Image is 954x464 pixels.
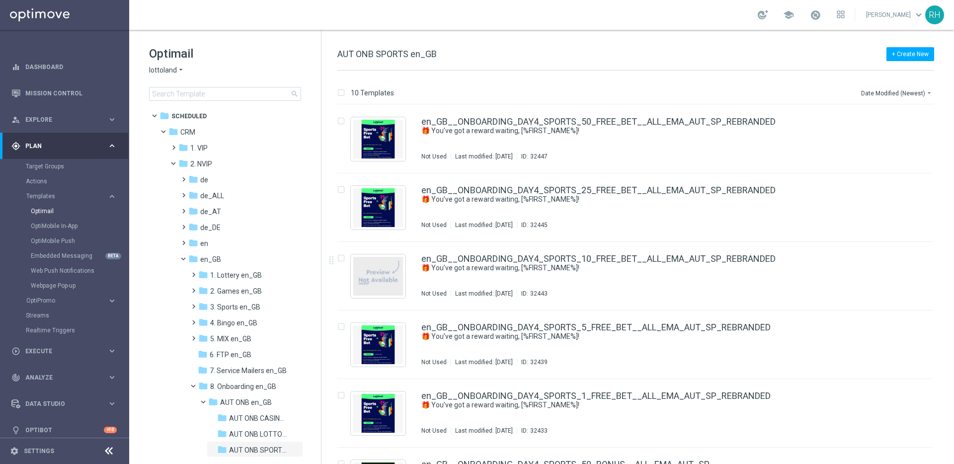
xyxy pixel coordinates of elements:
i: gps_fixed [11,142,20,151]
i: folder [178,158,188,168]
i: folder [198,365,208,375]
a: 🎁 You’ve got a reward waiting, [%FIRST_NAME%]! [421,332,869,341]
i: play_circle_outline [11,347,20,356]
div: play_circle_outline Execute keyboard_arrow_right [11,347,117,355]
span: school [783,9,794,20]
span: AUT ONB en_GB [220,398,272,407]
span: AUT ONB CASINO en_GB [229,414,287,423]
button: Templates keyboard_arrow_right [26,192,117,200]
div: Plan [11,142,107,151]
div: 🎁 You’ve got a reward waiting, [%FIRST_NAME%]! [421,126,891,136]
div: Last modified: [DATE] [451,153,517,160]
a: en_GB__ONBOARDING_DAY4_SPORTS_5_FREE_BET__ALL_EMA_AUT_SP_REBRANDED [421,323,771,332]
div: 32439 [530,358,548,366]
a: 🎁 You’ve got a reward waiting, [%FIRST_NAME%]! [421,400,869,410]
button: gps_fixed Plan keyboard_arrow_right [11,142,117,150]
a: Target Groups [26,162,103,170]
i: arrow_drop_down [925,89,933,97]
p: 10 Templates [351,88,394,97]
span: en [200,239,208,248]
div: BETA [105,253,121,259]
i: arrow_drop_down [177,66,185,75]
span: Explore [25,117,107,123]
button: OptiPromo keyboard_arrow_right [26,297,117,305]
i: settings [10,447,19,456]
div: Not Used [421,290,447,298]
div: Dashboard [11,54,117,80]
div: Last modified: [DATE] [451,427,517,435]
span: Execute [25,348,107,354]
i: folder [198,317,208,327]
div: Web Push Notifications [31,263,128,278]
span: Analyze [25,375,107,381]
i: folder [198,270,208,280]
a: Optimail [31,207,103,215]
div: Press SPACE to select this row. [327,379,952,448]
i: folder [217,413,227,423]
div: 🎁 You’ve got a reward waiting, [%FIRST_NAME%]! [421,263,891,273]
a: [PERSON_NAME]keyboard_arrow_down [865,7,925,22]
div: Optimail [31,204,128,219]
a: Actions [26,177,103,185]
i: folder [208,397,218,407]
a: Optibot [25,417,104,443]
div: Last modified: [DATE] [451,290,517,298]
div: 32445 [530,221,548,229]
span: 1. Lottery en_GB [210,271,262,280]
div: lightbulb Optibot +10 [11,426,117,434]
i: folder [198,302,208,311]
i: folder [188,254,198,264]
div: Analyze [11,373,107,382]
div: Press SPACE to select this row. [327,105,952,173]
button: equalizer Dashboard [11,63,117,71]
div: Explore [11,115,107,124]
div: ID: [517,358,548,366]
div: OptiPromo [26,298,107,304]
span: 2. NVIP [190,159,212,168]
i: folder [168,127,178,137]
span: keyboard_arrow_down [913,9,924,20]
span: de_ALL [200,191,224,200]
div: ID: [517,153,548,160]
span: Plan [25,143,107,149]
span: 5. MIX en_GB [210,334,251,343]
span: Templates [26,193,97,199]
i: folder [198,349,208,359]
button: Date Modified (Newest)arrow_drop_down [860,87,934,99]
a: 🎁 You’ve got a reward waiting, [%FIRST_NAME%]! [421,126,869,136]
img: 32445.jpeg [353,188,403,227]
div: Press SPACE to select this row. [327,310,952,379]
a: Embedded Messaging [31,252,103,260]
i: folder [159,111,169,121]
span: en_GB [200,255,221,264]
i: person_search [11,115,20,124]
i: folder [198,381,208,391]
i: folder [188,222,198,232]
i: folder [188,190,198,200]
i: equalizer [11,63,20,72]
h1: Optimail [149,46,301,62]
div: Webpage Pop-up [31,278,128,293]
i: lightbulb [11,426,20,435]
a: en_GB__ONBOARDING_DAY4_SPORTS_50_FREE_BET__ALL_EMA_AUT_SP_REBRANDED [421,117,776,126]
a: 🎁 You’ve got a reward waiting, [%FIRST_NAME%]! [421,263,869,273]
div: ID: [517,221,548,229]
a: OptiMobile In-App [31,222,103,230]
a: OptiMobile Push [31,237,103,245]
i: keyboard_arrow_right [107,399,117,408]
button: Data Studio keyboard_arrow_right [11,400,117,408]
span: CRM [180,128,195,137]
i: keyboard_arrow_right [107,296,117,306]
span: 6. FTP en_GB [210,350,251,359]
div: Not Used [421,427,447,435]
i: track_changes [11,373,20,382]
div: 32433 [530,427,548,435]
i: keyboard_arrow_right [107,192,117,201]
a: en_GB__ONBOARDING_DAY4_SPORTS_25_FREE_BET__ALL_EMA_AUT_SP_REBRANDED [421,186,776,195]
span: search [291,90,299,98]
img: 32447.jpeg [353,120,403,158]
span: 2. Games en_GB [210,287,262,296]
div: Embedded Messaging [31,248,128,263]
